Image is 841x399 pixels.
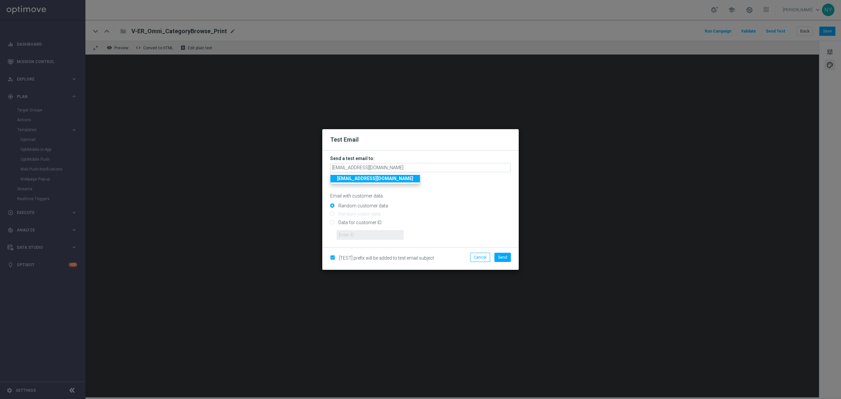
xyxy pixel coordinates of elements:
[337,230,403,240] input: Enter ID
[330,174,511,180] p: Separate multiple addresses with commas
[470,253,490,262] button: Cancel
[330,175,420,182] a: [EMAIL_ADDRESS][DOMAIN_NAME]
[337,176,413,181] strong: [EMAIL_ADDRESS][DOMAIN_NAME]
[337,203,388,209] label: Random customer data
[339,255,434,261] span: [TEST] prefix will be added to test email subject
[330,136,511,144] h2: Test Email
[494,253,511,262] button: Send
[498,255,507,260] span: Send
[330,193,511,199] p: Email with customer data
[330,155,511,161] h3: Send a test email to:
